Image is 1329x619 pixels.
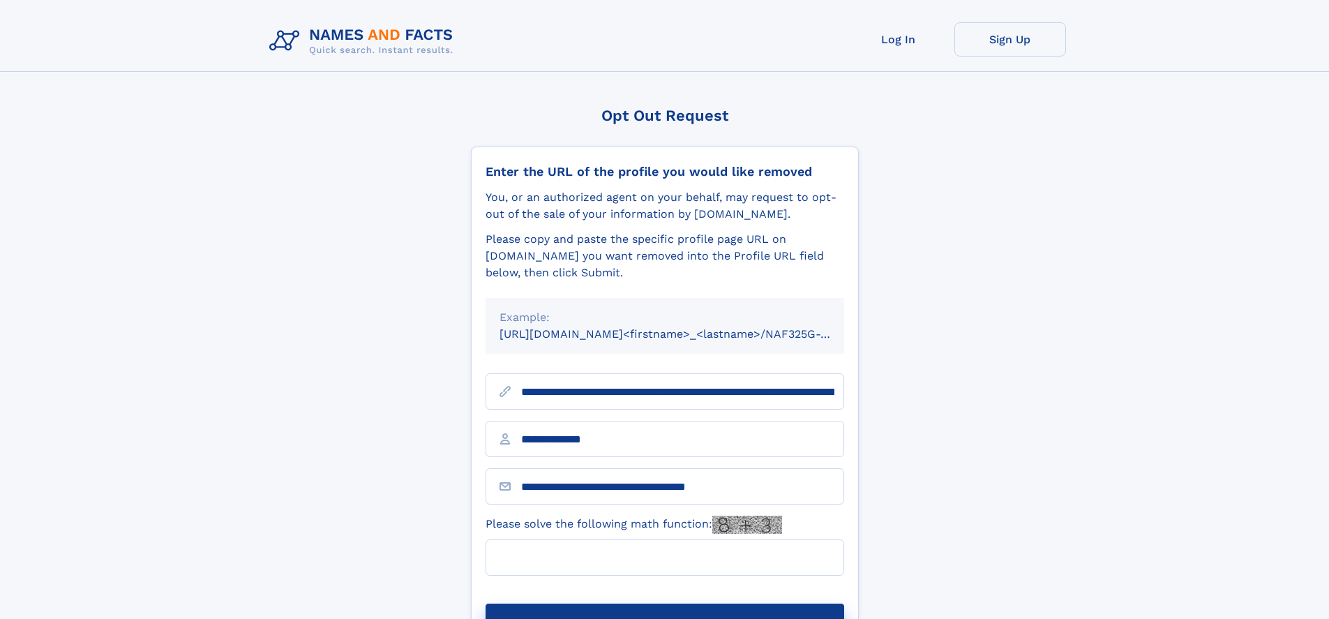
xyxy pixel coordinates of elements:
[954,22,1066,57] a: Sign Up
[486,164,844,179] div: Enter the URL of the profile you would like removed
[843,22,954,57] a: Log In
[471,107,859,124] div: Opt Out Request
[486,231,844,281] div: Please copy and paste the specific profile page URL on [DOMAIN_NAME] you want removed into the Pr...
[264,22,465,60] img: Logo Names and Facts
[500,309,830,326] div: Example:
[486,516,782,534] label: Please solve the following math function:
[500,327,871,341] small: [URL][DOMAIN_NAME]<firstname>_<lastname>/NAF325G-xxxxxxxx
[486,189,844,223] div: You, or an authorized agent on your behalf, may request to opt-out of the sale of your informatio...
